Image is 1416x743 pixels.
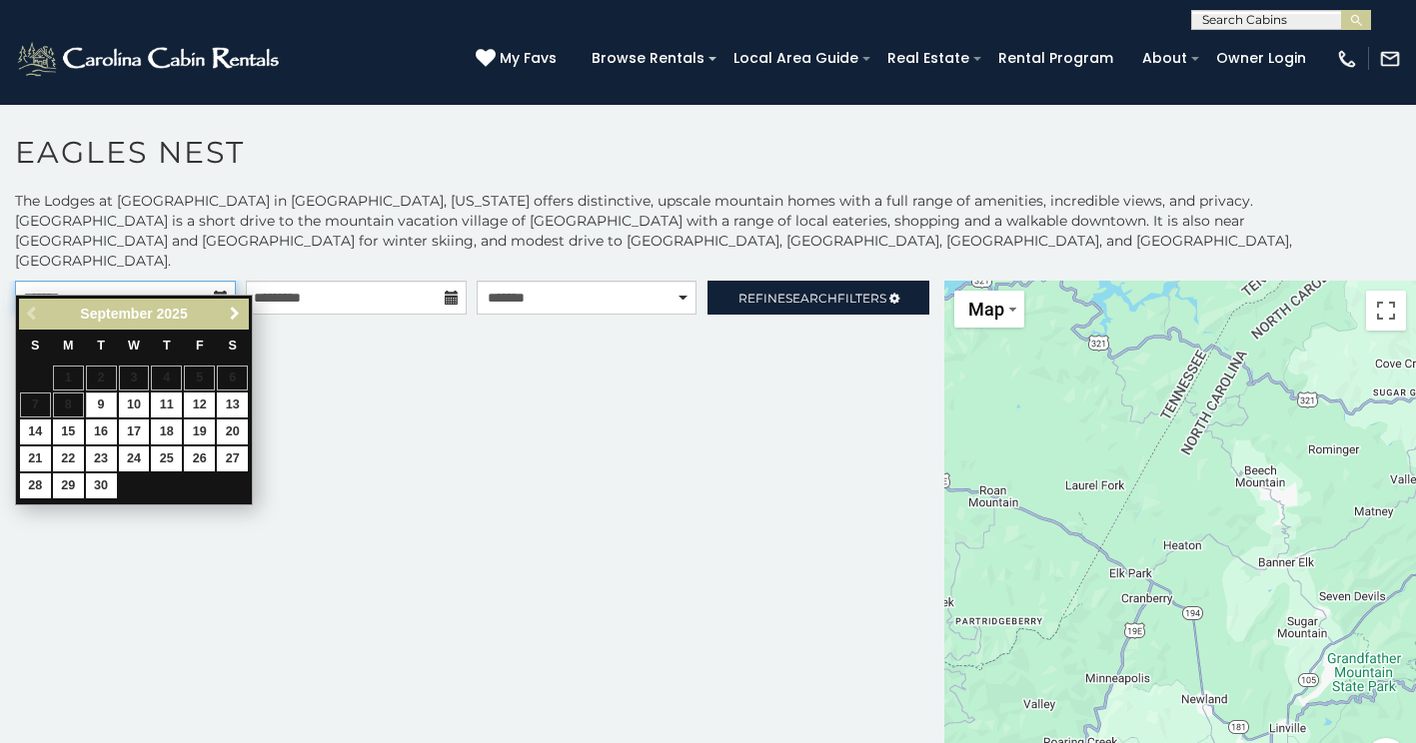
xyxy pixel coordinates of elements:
span: 2025 [157,306,188,322]
a: 26 [184,446,215,471]
span: Wednesday [128,339,140,353]
a: 25 [151,446,182,471]
span: Monday [63,339,74,353]
a: 28 [20,473,51,498]
span: Saturday [229,339,237,353]
a: 19 [184,419,215,444]
a: 15 [53,419,84,444]
img: White-1-2.png [15,39,285,79]
span: Refine Filters [738,291,886,306]
span: My Favs [500,48,557,69]
span: Tuesday [97,339,105,353]
a: Local Area Guide [723,43,868,74]
span: Thursday [163,339,171,353]
span: Map [968,299,1004,320]
a: 21 [20,446,51,471]
a: 30 [86,473,117,498]
a: 11 [151,392,182,417]
a: 10 [119,392,150,417]
a: My Favs [476,48,562,70]
a: Next [222,302,247,327]
a: Real Estate [877,43,979,74]
span: September [80,306,152,322]
span: Next [227,306,243,322]
a: 18 [151,419,182,444]
span: Sunday [31,339,39,353]
a: 20 [217,419,248,444]
a: 12 [184,392,215,417]
a: 17 [119,419,150,444]
a: About [1132,43,1197,74]
a: Rental Program [988,43,1123,74]
a: 16 [86,419,117,444]
a: 27 [217,446,248,471]
a: 29 [53,473,84,498]
a: Owner Login [1206,43,1316,74]
span: Friday [196,339,204,353]
a: 9 [86,392,117,417]
a: Browse Rentals [582,43,714,74]
span: Search [785,291,837,306]
a: 24 [119,446,150,471]
a: 22 [53,446,84,471]
a: 23 [86,446,117,471]
a: 13 [217,392,248,417]
img: mail-regular-white.png [1379,48,1401,70]
img: phone-regular-white.png [1336,48,1358,70]
a: RefineSearchFilters [708,281,928,315]
button: Change map style [954,291,1024,328]
a: 14 [20,419,51,444]
button: Toggle fullscreen view [1366,291,1406,331]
